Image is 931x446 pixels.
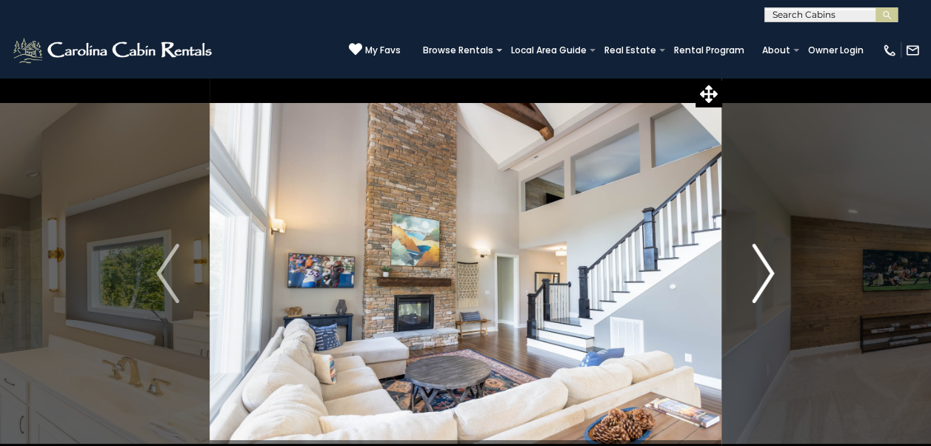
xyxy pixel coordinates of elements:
a: Real Estate [597,40,664,61]
a: About [755,40,798,61]
a: Browse Rentals [416,40,501,61]
a: Rental Program [667,40,752,61]
span: My Favs [365,44,401,57]
img: arrow [752,244,774,303]
img: phone-regular-white.png [882,43,897,58]
a: My Favs [349,42,401,58]
a: Owner Login [801,40,871,61]
img: arrow [156,244,178,303]
a: Local Area Guide [504,40,594,61]
img: White-1-2.png [11,36,216,65]
img: mail-regular-white.png [905,43,920,58]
